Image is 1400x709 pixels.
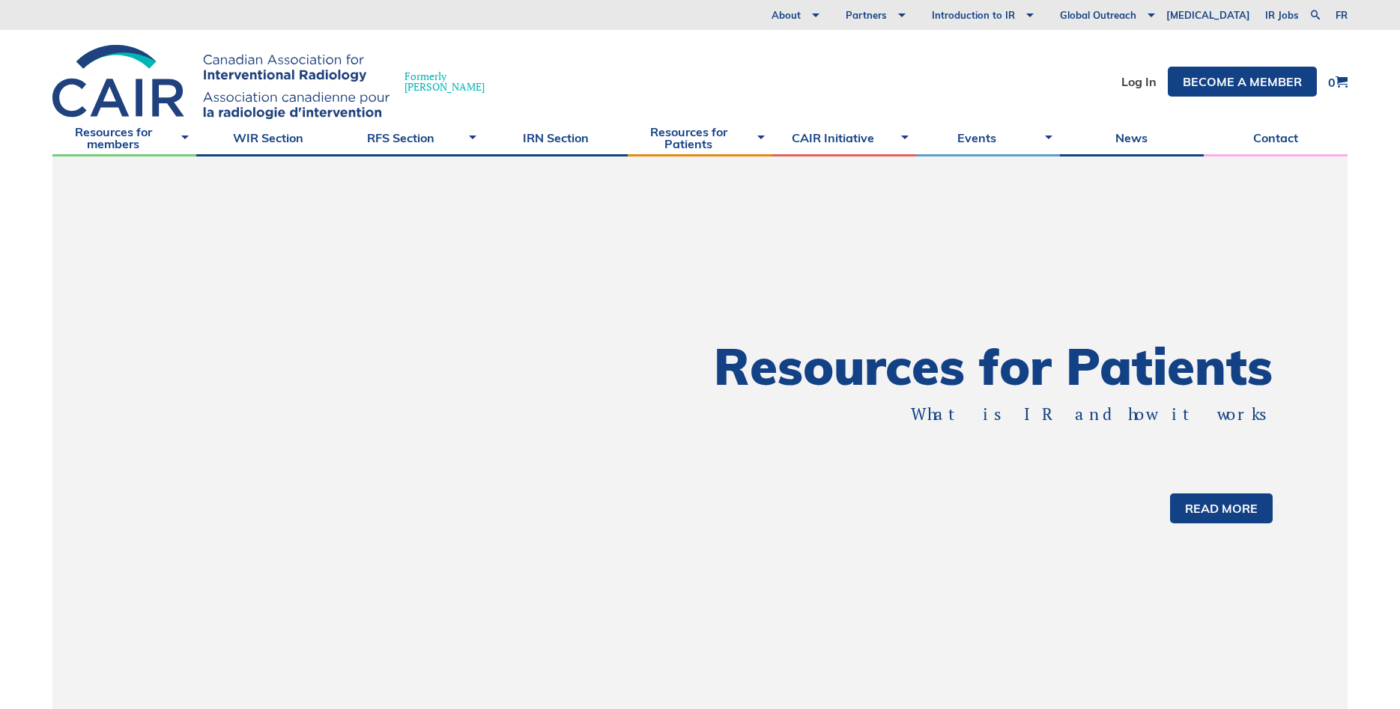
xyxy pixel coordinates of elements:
[1170,493,1273,523] a: Read more
[1336,10,1348,20] a: fr
[52,45,390,119] img: CIRA
[196,119,340,156] a: WIR Section
[916,119,1060,156] a: Events
[340,119,484,156] a: RFS Section
[404,71,485,92] span: Formerly [PERSON_NAME]
[52,119,196,156] a: Resources for members
[772,119,916,156] a: CAIR Initiative
[1168,67,1317,97] a: Become a member
[52,45,500,119] a: Formerly[PERSON_NAME]
[1204,119,1348,156] a: Contact
[1328,76,1348,88] a: 0
[1060,119,1204,156] a: News
[753,403,1273,426] p: What is IR and how it works
[628,119,772,156] a: Resources for Patients
[700,341,1273,392] h1: Resources for Patients
[484,119,628,156] a: IRN Section
[1121,76,1157,88] a: Log In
